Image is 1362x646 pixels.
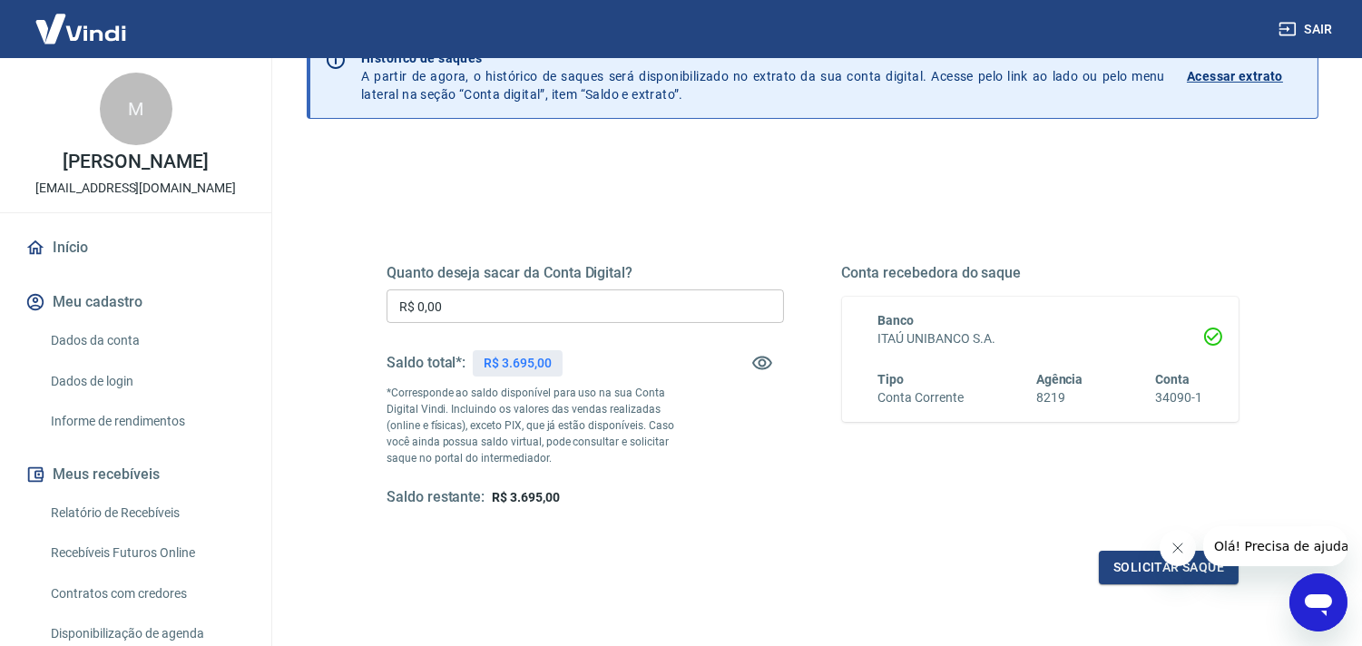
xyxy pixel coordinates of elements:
[361,49,1165,67] p: Histórico de saques
[22,455,250,494] button: Meus recebíveis
[44,575,250,612] a: Contratos com credores
[878,313,915,328] span: Banco
[44,403,250,440] a: Informe de rendimentos
[22,1,140,56] img: Vindi
[1289,573,1347,631] iframe: Botão para abrir a janela de mensagens
[22,228,250,268] a: Início
[492,490,559,504] span: R$ 3.695,00
[878,388,964,407] h6: Conta Corrente
[63,152,208,171] p: [PERSON_NAME]
[361,49,1165,103] p: A partir de agora, o histórico de saques será disponibilizado no extrato da sua conta digital. Ac...
[1160,530,1196,566] iframe: Fechar mensagem
[44,494,250,532] a: Relatório de Recebíveis
[22,282,250,322] button: Meu cadastro
[484,354,551,373] p: R$ 3.695,00
[1036,372,1083,387] span: Agência
[1187,67,1283,85] p: Acessar extrato
[1155,372,1190,387] span: Conta
[387,264,784,282] h5: Quanto deseja sacar da Conta Digital?
[1155,388,1202,407] h6: 34090-1
[842,264,1240,282] h5: Conta recebedora do saque
[387,488,485,507] h5: Saldo restante:
[387,385,684,466] p: *Corresponde ao saldo disponível para uso na sua Conta Digital Vindi. Incluindo os valores das ve...
[1099,551,1239,584] button: Solicitar saque
[35,179,236,198] p: [EMAIL_ADDRESS][DOMAIN_NAME]
[1036,388,1083,407] h6: 8219
[387,354,465,372] h5: Saldo total*:
[878,329,1203,348] h6: ITAÚ UNIBANCO S.A.
[1187,49,1303,103] a: Acessar extrato
[44,534,250,572] a: Recebíveis Futuros Online
[100,73,172,145] div: M
[11,13,152,27] span: Olá! Precisa de ajuda?
[44,322,250,359] a: Dados da conta
[44,363,250,400] a: Dados de login
[1275,13,1340,46] button: Sair
[1203,526,1347,566] iframe: Mensagem da empresa
[878,372,905,387] span: Tipo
